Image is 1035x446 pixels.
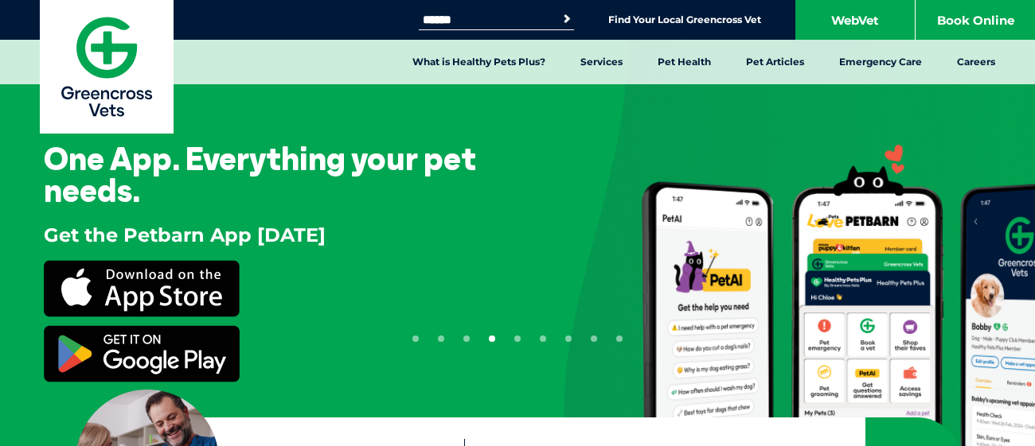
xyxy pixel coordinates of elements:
[44,260,240,317] img: Petbarn App Apple store download
[463,335,470,342] button: 3 of 9
[608,14,761,26] a: Find Your Local Greencross Vet
[540,335,546,342] button: 6 of 9
[395,40,563,84] a: What is Healthy Pets Plus?
[565,335,572,342] button: 7 of 9
[728,40,822,84] a: Pet Articles
[44,222,326,249] p: Get the Petbarn App [DATE]
[44,325,240,382] img: petbarn Google play store app download
[591,335,597,342] button: 8 of 9
[563,40,640,84] a: Services
[559,11,575,27] button: Search
[822,40,939,84] a: Emergency Care
[939,40,1013,84] a: Careers
[412,335,419,342] button: 1 of 9
[489,335,495,342] button: 4 of 9
[616,335,623,342] button: 9 of 9
[44,142,512,206] h3: One App. Everything your pet needs.
[514,335,521,342] button: 5 of 9
[438,335,444,342] button: 2 of 9
[640,40,728,84] a: Pet Health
